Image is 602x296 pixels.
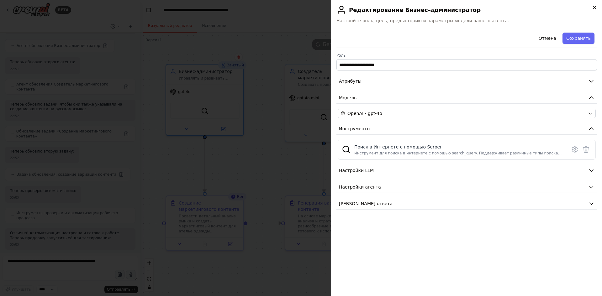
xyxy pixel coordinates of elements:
font: Инструмент для поиска в интернете с помощью search_query. Поддерживает различные типы поиска: «по... [354,151,562,160]
button: Настройки агента [336,181,597,193]
button: OpenAI - gpt-4o [338,109,596,118]
button: Настройки LLM [336,165,597,176]
button: Сохранять [562,33,594,44]
button: Инструмент настройки [569,144,580,155]
button: Модель [336,92,597,104]
font: Атрибуты [339,79,362,84]
font: Инструменты [339,126,370,131]
font: Настройте роль, цель, предысторию и параметры модели вашего агента. [336,18,509,23]
font: Поиск в Интернете с помощью Serper [354,144,442,149]
font: [PERSON_NAME] ответа [339,201,393,206]
font: Роль [336,53,346,58]
font: Настройки LLM [339,168,374,173]
button: [PERSON_NAME] ответа [336,198,597,210]
button: Удалить инструмент [580,144,592,155]
button: Атрибуты [336,75,597,87]
font: Отмена [539,36,556,41]
font: Сохранять [566,36,591,41]
button: Отмена [535,33,560,44]
font: Модель [339,95,356,100]
font: Редактирование Бизнес-администратор [349,7,481,13]
button: Инструменты [336,123,597,135]
img: SerperDevTool [342,145,351,154]
font: Настройки агента [339,184,381,190]
span: OpenAI - gpt-4o [347,110,382,117]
